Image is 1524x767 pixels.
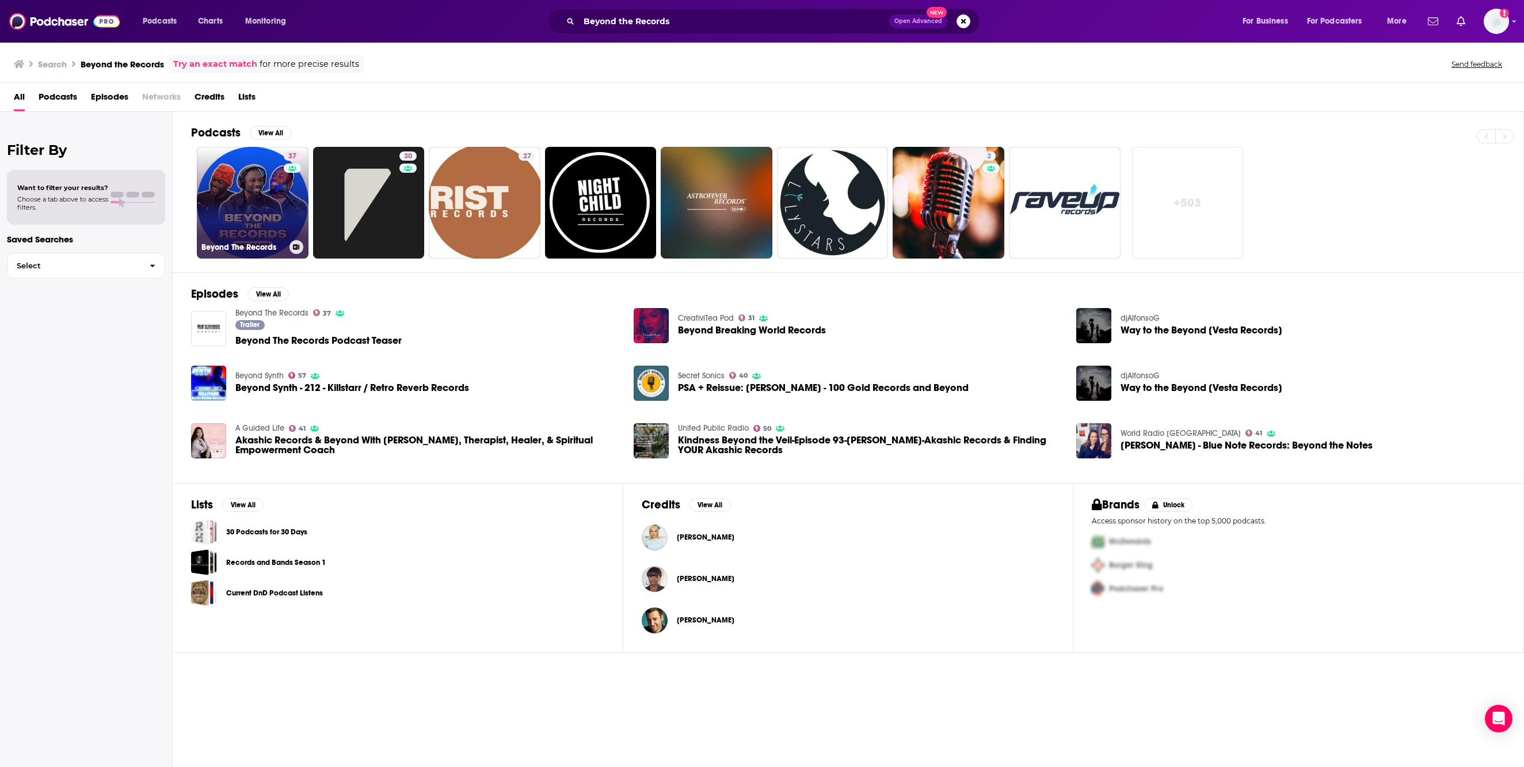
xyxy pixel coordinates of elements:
[677,574,734,583] span: [PERSON_NAME]
[191,423,226,458] a: Akashic Records & Beyond With Laura Mazzotta, Therapist, Healer, & Spiritual Empowerment Coach
[1121,371,1160,381] a: djAlfonsoG
[1387,13,1407,29] span: More
[1109,584,1163,594] span: Podchaser Pro
[298,373,306,378] span: 57
[642,519,1055,556] button: Christina AguileraChristina Aguilera
[245,13,286,29] span: Monitoring
[250,126,291,140] button: View All
[523,151,531,162] span: 27
[404,151,412,162] span: 30
[689,498,731,512] button: View All
[1092,517,1505,525] p: Access sponsor history on the top 5,000 podcasts.
[323,311,331,316] span: 37
[763,426,771,431] span: 50
[987,151,991,162] span: 2
[677,616,734,625] span: [PERSON_NAME]
[1485,705,1512,732] div: Open Intercom Messenger
[677,616,734,625] a: Masoud Fuladi
[1300,12,1379,31] button: open menu
[894,18,942,24] span: Open Advanced
[429,147,540,259] a: 27
[1087,553,1109,577] img: Second Pro Logo
[7,253,165,279] button: Select
[642,560,1055,597] button: EstelleEstelle
[235,435,620,455] span: Akashic Records & Beyond With [PERSON_NAME], Therapist, Healer, & Spiritual Empowerment Coach
[235,336,402,345] span: Beyond The Records Podcast Teaser
[634,366,669,401] img: PSA + Reissue: Ken Lewis - 100 Gold Records and Beyond
[1452,12,1470,31] a: Show notifications dropdown
[1121,441,1373,450] a: Sophie Huber - Blue Note Records: Beyond the Notes
[240,321,260,328] span: Trailer
[678,383,969,393] a: PSA + Reissue: Ken Lewis - 100 Gold Records and Beyond
[748,316,755,321] span: 31
[399,151,417,161] a: 30
[1121,313,1160,323] a: djAlfonsoG
[191,126,291,140] a: PodcastsView All
[1076,423,1111,458] img: Sophie Huber - Blue Note Records: Beyond the Notes
[289,425,306,432] a: 41
[81,59,164,70] h3: Beyond the Records
[634,423,669,458] img: Kindness Beyond the Veil-Episode 93-Amy Robeson-Akashic Records & Finding YOUR Akashic Records
[1092,498,1140,512] h2: Brands
[1243,13,1288,29] span: For Business
[1484,9,1509,34] img: User Profile
[313,309,332,316] a: 37
[9,10,120,32] a: Podchaser - Follow, Share and Rate Podcasts
[1144,498,1193,512] button: Unlock
[1076,366,1111,401] a: Way to the Beyond [Vesta Records]
[142,88,181,111] span: Networks
[235,383,469,393] a: Beyond Synth - 212 - Killstarr / Retro Reverb Records
[235,423,284,433] a: A Guided Life
[519,151,536,161] a: 27
[226,587,323,599] a: Current DnD Podcast Listens
[222,498,264,512] button: View All
[753,425,772,432] a: 50
[1121,325,1282,335] span: Way to the Beyond [Vesta Records]
[235,308,308,318] a: Beyond The Records
[14,88,25,111] a: All
[191,498,213,512] h2: Lists
[247,287,289,301] button: View All
[1132,147,1244,259] a: +503
[678,325,826,335] a: Beyond Breaking World Records
[634,308,669,343] a: Beyond Breaking World Records
[678,423,749,433] a: United Public Radio
[1076,308,1111,343] img: Way to the Beyond [Vesta Records]
[191,519,217,545] a: 30 Podcasts for 30 Days
[579,12,889,31] input: Search podcasts, credits, & more...
[91,88,128,111] span: Episodes
[982,151,996,161] a: 2
[1109,537,1151,546] span: McDonalds
[642,607,668,633] a: Masoud Fuladi
[1235,12,1302,31] button: open menu
[927,7,947,18] span: New
[191,366,226,401] img: Beyond Synth - 212 - Killstarr / Retro Reverb Records
[39,88,77,111] a: Podcasts
[1500,9,1509,18] svg: Add a profile image
[313,147,425,259] a: 30
[678,435,1062,455] a: Kindness Beyond the Veil-Episode 93-Amy Robeson-Akashic Records & Finding YOUR Akashic Records
[1121,428,1241,438] a: World Radio Switzerland
[191,311,226,346] a: Beyond The Records Podcast Teaser
[1121,441,1373,450] span: [PERSON_NAME] - Blue Note Records: Beyond the Notes
[677,574,734,583] a: Estelle
[7,262,140,269] span: Select
[226,556,326,569] a: Records and Bands Season 1
[1121,383,1282,393] a: Way to the Beyond [Vesta Records]
[889,14,947,28] button: Open AdvancedNew
[238,88,256,111] span: Lists
[284,151,301,161] a: 37
[191,287,238,301] h2: Episodes
[38,59,67,70] h3: Search
[1379,12,1421,31] button: open menu
[197,147,308,259] a: 37Beyond The Records
[288,372,307,379] a: 57
[558,8,991,35] div: Search podcasts, credits, & more...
